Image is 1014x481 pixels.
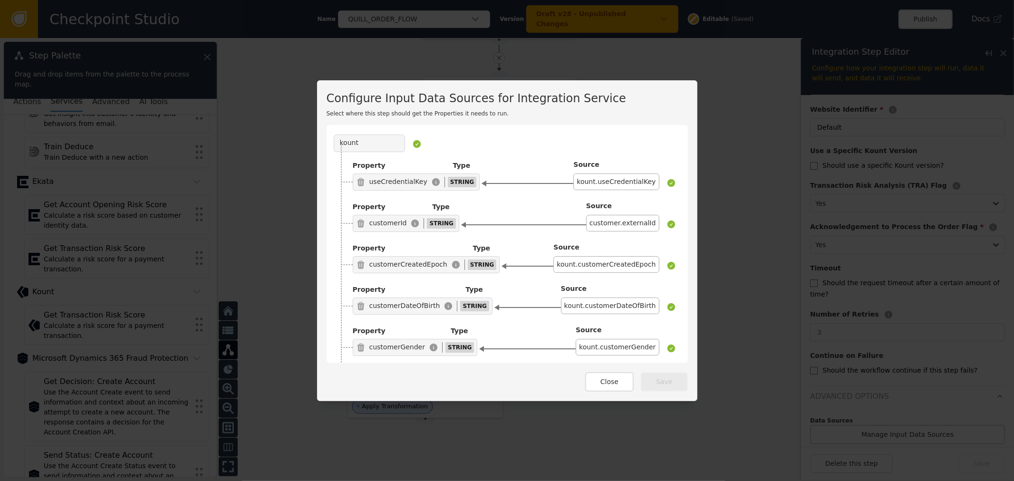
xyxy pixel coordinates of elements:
div: Source [553,242,659,256]
div: Source [586,201,659,215]
div: Source [576,325,659,339]
div: useCredentialKey [369,177,427,187]
div: Type [473,243,491,257]
div: STRING [460,301,489,311]
label: Property [353,244,386,256]
button: Close [585,372,634,392]
div: customer.externalId [586,215,659,231]
div: Type [465,285,483,298]
div: STRING [448,177,476,187]
div: kount [334,135,405,152]
div: kount.useCredentialKey [573,173,659,190]
div: customerGender [369,342,425,352]
div: Source [561,284,659,298]
div: STRING [427,218,455,229]
div: Type [451,326,468,340]
div: kount.customerCreatedEpoch [553,256,659,273]
div: kount.customerDateOfBirth [561,298,659,314]
div: Type [432,202,450,216]
label: Property [353,327,386,338]
div: Type [453,161,471,174]
div: customerCreatedEpoch [369,260,447,269]
label: Property [353,203,386,214]
div: STRING [445,342,474,353]
div: Source [573,160,659,173]
div: Select where this step should get the Properties it needs to run. [327,109,688,125]
div: Configure Input Data Sources for Integration Service [327,90,688,109]
label: Property [353,162,386,173]
div: kount.customerGender [576,339,659,356]
div: customerDateOfBirth [369,301,440,311]
div: customerId [369,218,407,228]
div: STRING [468,260,496,270]
label: Property [353,286,386,297]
